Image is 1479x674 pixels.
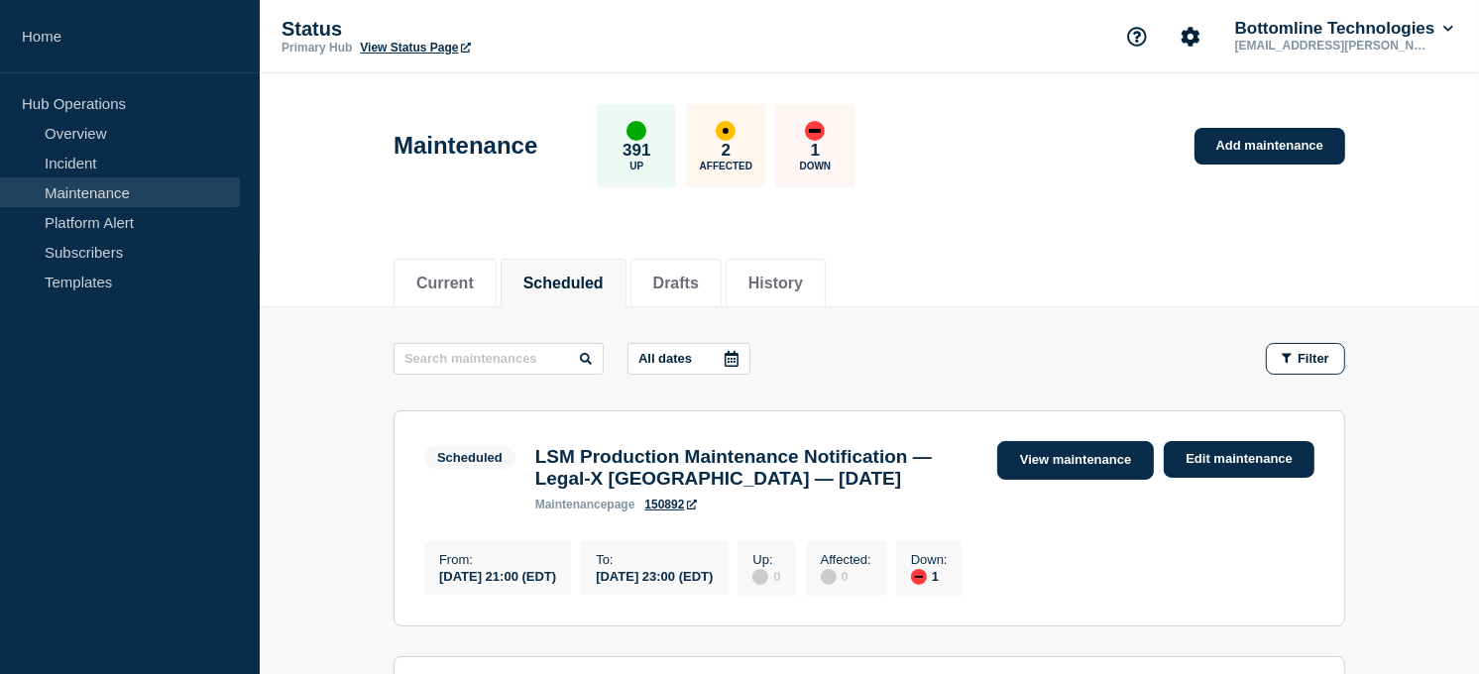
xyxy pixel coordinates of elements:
[437,450,503,465] div: Scheduled
[439,567,556,584] div: [DATE] 21:00 (EDT)
[394,343,604,375] input: Search maintenances
[535,498,635,511] p: page
[800,161,832,171] p: Down
[282,41,352,55] p: Primary Hub
[627,343,750,375] button: All dates
[911,567,948,585] div: 1
[653,275,699,292] button: Drafts
[821,552,871,567] p: Affected :
[1231,19,1457,39] button: Bottomline Technologies
[911,552,948,567] p: Down :
[596,552,713,567] p: To :
[1170,16,1211,57] button: Account settings
[752,567,780,585] div: 0
[644,498,696,511] a: 150892
[535,498,608,511] span: maintenance
[535,446,977,490] h3: LSM Production Maintenance Notification — Legal-X [GEOGRAPHIC_DATA] — [DATE]
[626,121,646,141] div: up
[722,141,731,161] p: 2
[394,132,537,160] h1: Maintenance
[752,552,780,567] p: Up :
[623,141,650,161] p: 391
[629,161,643,171] p: Up
[416,275,474,292] button: Current
[638,351,692,366] p: All dates
[911,569,927,585] div: down
[821,569,837,585] div: disabled
[282,18,678,41] p: Status
[1195,128,1345,165] a: Add maintenance
[439,552,556,567] p: From :
[811,141,820,161] p: 1
[596,567,713,584] div: [DATE] 23:00 (EDT)
[523,275,604,292] button: Scheduled
[821,567,871,585] div: 0
[997,441,1154,480] a: View maintenance
[700,161,752,171] p: Affected
[360,41,470,55] a: View Status Page
[748,275,803,292] button: History
[716,121,736,141] div: affected
[752,569,768,585] div: disabled
[1298,351,1329,366] span: Filter
[1266,343,1345,375] button: Filter
[1231,39,1437,53] p: [EMAIL_ADDRESS][PERSON_NAME][DOMAIN_NAME]
[1116,16,1158,57] button: Support
[1164,441,1314,478] a: Edit maintenance
[805,121,825,141] div: down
